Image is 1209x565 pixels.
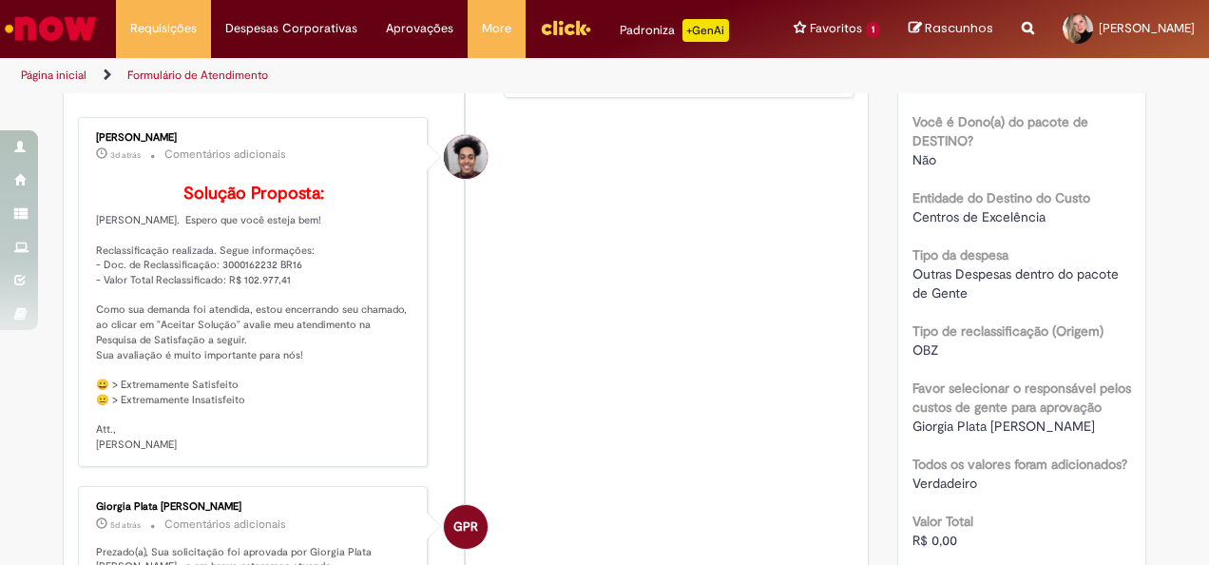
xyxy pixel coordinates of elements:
[912,456,1127,473] b: Todos os valores foram adicionados?
[164,146,286,163] small: Comentários adicionais
[110,149,141,161] span: 3d atrás
[912,246,1008,263] b: Tipo da despesa
[909,20,993,38] a: Rascunhos
[164,516,286,533] small: Comentários adicionais
[912,208,1046,225] span: Centros de Excelência
[620,19,729,42] div: Padroniza
[444,505,488,549] div: Giorgia Plata Ramos Hannickel De Castro
[682,19,729,42] p: +GenAi
[912,151,936,168] span: Não
[225,19,357,38] span: Despesas Corporativas
[482,19,511,38] span: More
[912,475,977,492] span: Verdadeiro
[1099,20,1195,36] span: [PERSON_NAME]
[2,10,100,48] img: ServiceNow
[96,132,413,144] div: [PERSON_NAME]
[110,519,141,531] time: 28/08/2025 10:04:29
[540,13,591,42] img: click_logo_yellow_360x200.png
[912,532,957,549] span: R$ 0,00
[912,513,973,530] b: Valor Total
[810,19,862,38] span: Favoritos
[386,19,453,38] span: Aprovações
[912,341,938,359] span: OBZ
[183,183,324,205] b: Solução Proposta:
[912,322,1103,340] b: Tipo de reclassificação (Origem)
[925,19,993,37] span: Rascunhos
[127,68,268,83] a: Formulário de Atendimento
[130,19,197,38] span: Requisições
[912,418,1095,435] span: Giorgia Plata [PERSON_NAME]
[453,504,478,550] span: GPR
[21,68,86,83] a: Página inicial
[96,185,413,452] p: [PERSON_NAME]. Espero que você esteja bem! Reclassificação realizada. Segue informações: - Doc. d...
[14,58,792,93] ul: Trilhas de página
[110,519,141,531] span: 5d atrás
[912,380,1131,416] b: Favor selecionar o responsável pelos custos de gente para aprovação
[912,113,1088,149] b: Você é Dono(a) do pacote de DESTINO?
[866,22,880,38] span: 1
[912,265,1123,302] span: Outras Despesas dentro do pacote de Gente
[912,189,1090,206] b: Entidade do Destino do Custo
[96,501,413,513] div: Giorgia Plata [PERSON_NAME]
[110,149,141,161] time: 29/08/2025 16:37:19
[444,135,488,179] div: Gabriel Romao De Oliveira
